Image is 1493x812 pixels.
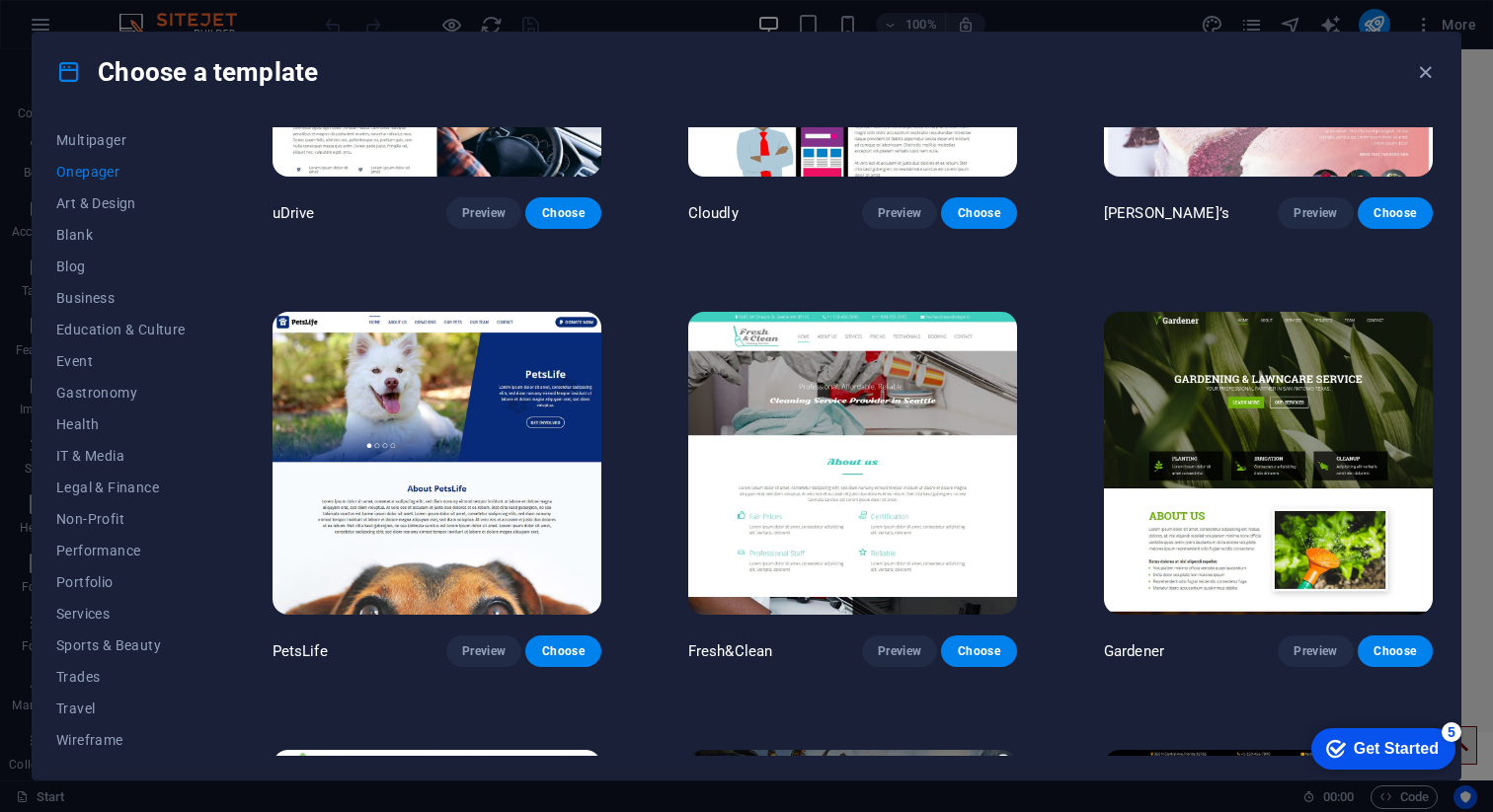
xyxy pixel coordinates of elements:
button: Legal & Finance [56,472,186,503]
button: Non-Profit [56,503,186,535]
span: Choose [1374,643,1417,659]
button: Trades [56,661,186,693]
p: Cloudly [688,203,739,223]
button: Travel [56,693,186,724]
p: [PERSON_NAME]’s [1104,203,1229,223]
span: Trades [56,669,186,685]
button: Event [56,345,186,377]
button: Preview [1278,635,1353,667]
span: Choose [957,205,1000,221]
button: Blog [56,251,186,282]
span: Business [56,290,186,306]
span: IT & Media [56,448,186,464]
button: Preview [446,635,521,667]
button: Sports & Beauty [56,629,186,661]
span: Wireframe [56,732,186,748]
span: Multipager [56,132,186,148]
span: Legal & Finance [56,480,186,495]
span: Performance [56,543,186,558]
span: Sports & Beauty [56,637,186,653]
span: Choose [541,643,585,659]
button: Education & Culture [56,314,186,345]
button: Multipager [56,124,186,156]
span: Travel [56,701,186,716]
span: Preview [1294,643,1337,659]
span: Health [56,416,186,432]
div: Get Started 5 items remaining, 0% complete [16,10,160,51]
button: Health [56,408,186,440]
span: Choose [1374,205,1417,221]
span: Art & Design [56,195,186,211]
span: Gastronomy [56,385,186,401]
button: Onepager [56,156,186,187]
button: Portfolio [56,566,186,598]
span: Preview [462,643,506,659]
button: Choose [941,635,1016,667]
button: Wireframe [56,724,186,756]
div: Get Started [58,22,143,39]
p: PetsLife [273,641,328,661]
p: Gardener [1104,641,1164,661]
button: Performance [56,535,186,566]
span: Preview [878,643,921,659]
img: Fresh&Clean [688,312,1017,615]
span: Preview [462,205,506,221]
span: Onepager [56,164,186,180]
span: Portfolio [56,574,186,590]
p: Fresh&Clean [688,641,773,661]
span: Event [56,353,186,369]
button: Choose [941,197,1016,229]
button: Preview [446,197,521,229]
button: Art & Design [56,187,186,219]
button: Business [56,282,186,314]
span: Preview [878,205,921,221]
button: Preview [1278,197,1353,229]
button: Choose [525,197,600,229]
span: Education & Culture [56,322,186,337]
button: Preview [862,197,937,229]
button: Preview [862,635,937,667]
span: Blog [56,258,186,274]
span: Services [56,606,186,622]
div: 5 [146,4,166,24]
img: PetsLife [273,312,601,615]
span: Choose [957,643,1000,659]
button: IT & Media [56,440,186,472]
button: Choose [1358,635,1433,667]
span: Choose [541,205,585,221]
button: Blank [56,219,186,251]
button: Services [56,598,186,629]
button: Choose [525,635,600,667]
img: Gardener [1104,312,1433,615]
p: uDrive [273,203,315,223]
button: Choose [1358,197,1433,229]
h4: Choose a template [56,56,318,88]
span: Preview [1294,205,1337,221]
button: Gastronomy [56,377,186,408]
span: Non-Profit [56,511,186,527]
span: Blank [56,227,186,243]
